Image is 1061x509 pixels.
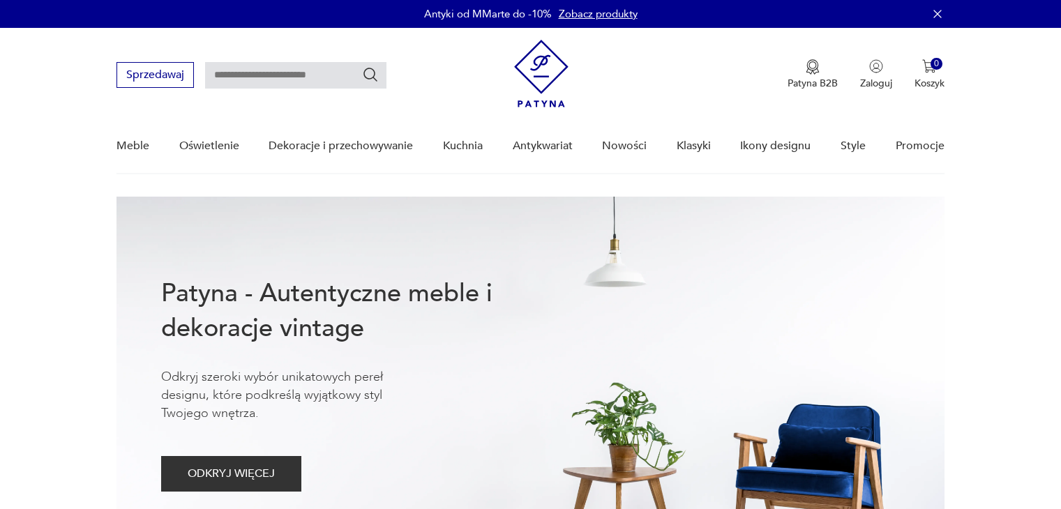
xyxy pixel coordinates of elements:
[179,119,239,173] a: Oświetlenie
[116,71,194,81] a: Sprzedawaj
[896,119,945,173] a: Promocje
[922,59,936,73] img: Ikona koszyka
[740,119,811,173] a: Ikony designu
[161,470,301,480] a: ODKRYJ WIĘCEJ
[915,59,945,90] button: 0Koszyk
[788,59,838,90] a: Ikona medaluPatyna B2B
[841,119,866,173] a: Style
[915,77,945,90] p: Koszyk
[931,58,942,70] div: 0
[788,59,838,90] button: Patyna B2B
[161,276,538,346] h1: Patyna - Autentyczne meble i dekoracje vintage
[116,62,194,88] button: Sprzedawaj
[513,119,573,173] a: Antykwariat
[677,119,711,173] a: Klasyki
[869,59,883,73] img: Ikonka użytkownika
[602,119,647,173] a: Nowości
[788,77,838,90] p: Patyna B2B
[860,59,892,90] button: Zaloguj
[116,119,149,173] a: Meble
[514,40,569,107] img: Patyna - sklep z meblami i dekoracjami vintage
[806,59,820,75] img: Ikona medalu
[443,119,483,173] a: Kuchnia
[269,119,413,173] a: Dekoracje i przechowywanie
[362,66,379,83] button: Szukaj
[424,7,552,21] p: Antyki od MMarte do -10%
[161,368,426,423] p: Odkryj szeroki wybór unikatowych pereł designu, które podkreślą wyjątkowy styl Twojego wnętrza.
[559,7,638,21] a: Zobacz produkty
[161,456,301,492] button: ODKRYJ WIĘCEJ
[860,77,892,90] p: Zaloguj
